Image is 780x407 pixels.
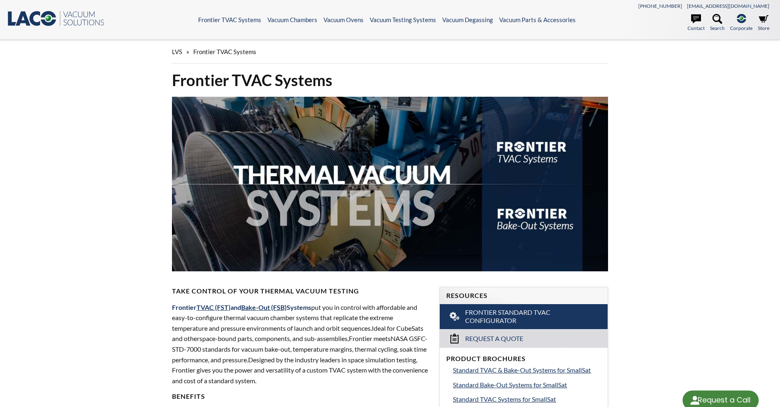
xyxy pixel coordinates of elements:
[499,16,576,23] a: Vacuum Parts & Accessories
[453,395,556,403] span: Standard TVAC Systems for SmallSat
[323,16,364,23] a: Vacuum Ovens
[710,14,725,32] a: Search
[453,381,567,389] span: Standard Bake-Out Systems for SmallSat
[638,3,682,9] a: [PHONE_NUMBER]
[465,334,523,343] span: Request a Quote
[172,314,423,342] span: xtreme temperature and pressure environments of launch and orbit sequences. eal for CubeSats and ...
[453,380,601,390] a: Standard Bake-Out Systems for SmallSat
[442,16,493,23] a: Vacuum Degassing
[465,308,583,325] span: Frontier Standard TVAC Configurator
[453,394,601,405] a: Standard TVAC Systems for SmallSat
[172,40,608,64] div: »
[440,304,608,330] a: Frontier Standard TVAC Configurator
[241,303,287,311] a: Bake-Out (FSB)
[197,303,231,311] a: TVAC (FST)
[687,3,769,9] a: [EMAIL_ADDRESS][DOMAIN_NAME]
[199,334,349,342] span: space-bound parts, components, and sub-assemblies,
[193,48,256,55] span: Frontier TVAC Systems
[453,366,591,374] span: Standard TVAC & Bake-Out Systems for SmallSat
[198,16,261,23] a: Frontier TVAC Systems
[172,334,427,363] span: NASA GSFC-STD-7000 standards for vacuum bake-out, temperature margins, thermal cycling, soak time...
[758,14,769,32] a: Store
[172,287,430,296] h4: Take Control of Your Thermal Vacuum Testing
[453,365,601,375] a: Standard TVAC & Bake-Out Systems for SmallSat
[446,291,601,300] h4: Resources
[172,303,311,311] span: Frontier and Systems
[172,392,430,401] h4: BENEFITS
[730,24,753,32] span: Corporate
[267,16,317,23] a: Vacuum Chambers
[172,97,608,271] img: Thermal Vacuum Systems header
[172,70,608,90] h1: Frontier TVAC Systems
[372,324,378,332] span: Id
[440,329,608,348] a: Request a Quote
[172,356,428,384] span: Designed by the industry leaders in space simulation testing, Frontier gives you the power and ve...
[688,394,701,407] img: round button
[687,14,705,32] a: Contact
[172,302,430,386] p: put you in control with affordable and easy-to-configure thermal vacuum chamber systems that repl...
[446,355,601,363] h4: Product Brochures
[172,48,182,55] span: LVS
[370,16,436,23] a: Vacuum Testing Systems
